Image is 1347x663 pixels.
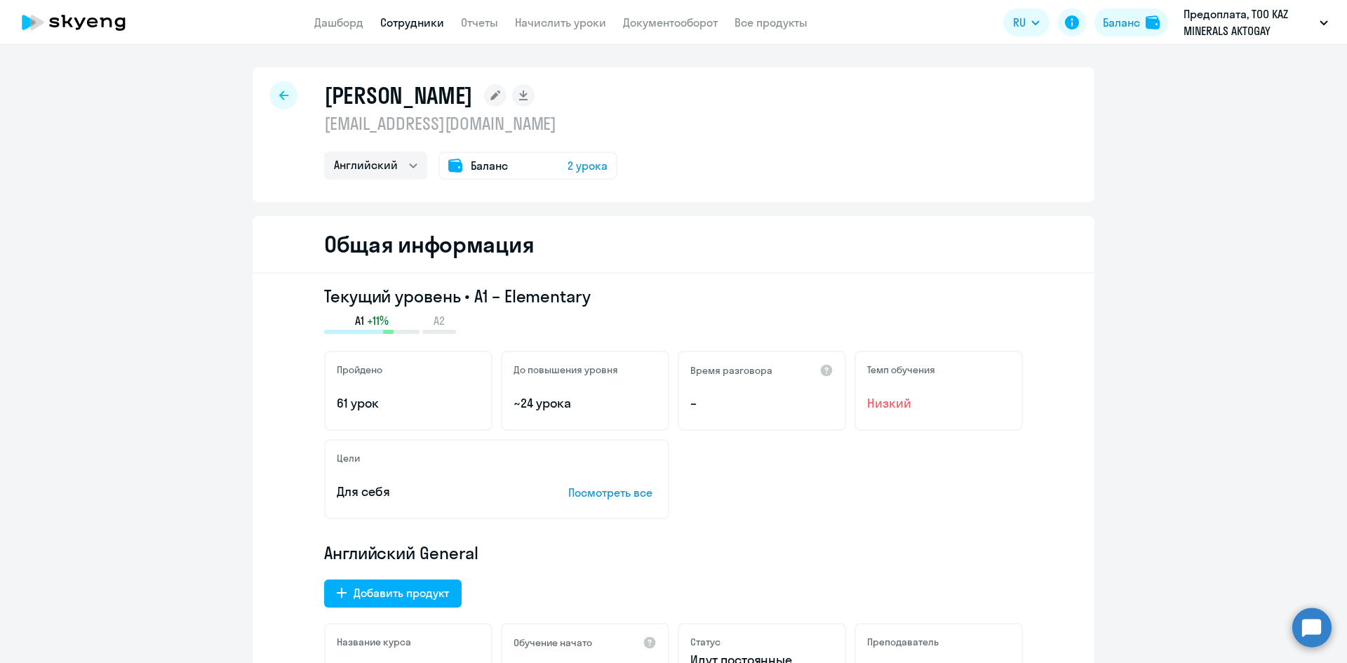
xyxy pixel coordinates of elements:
[337,452,360,464] h5: Цели
[1103,14,1140,31] div: Баланс
[735,15,807,29] a: Все продукты
[867,363,935,376] h5: Темп обучения
[867,636,939,648] h5: Преподаватель
[337,636,411,648] h5: Название курса
[355,313,364,328] span: A1
[354,584,449,601] div: Добавить продукт
[514,363,618,376] h5: До повышения уровня
[623,15,718,29] a: Документооборот
[1003,8,1050,36] button: RU
[337,483,525,501] p: Для себя
[337,394,480,413] p: 61 урок
[324,81,473,109] h1: [PERSON_NAME]
[690,394,833,413] p: –
[324,230,534,258] h2: Общая информация
[690,364,772,377] h5: Время разговора
[461,15,498,29] a: Отчеты
[324,112,617,135] p: [EMAIL_ADDRESS][DOMAIN_NAME]
[1184,6,1314,39] p: Предоплата, ТОО KAZ MINERALS AKTOGAY
[471,157,508,174] span: Баланс
[324,580,462,608] button: Добавить продукт
[324,285,1023,307] h3: Текущий уровень • A1 – Elementary
[324,542,478,564] span: Английский General
[1177,6,1335,39] button: Предоплата, ТОО KAZ MINERALS AKTOGAY
[514,394,657,413] p: ~24 урока
[1013,14,1026,31] span: RU
[1146,15,1160,29] img: balance
[568,484,657,501] p: Посмотреть все
[434,313,445,328] span: A2
[867,394,1010,413] span: Низкий
[1094,8,1168,36] button: Балансbalance
[337,363,382,376] h5: Пройдено
[568,157,608,174] span: 2 урока
[380,15,444,29] a: Сотрудники
[515,15,606,29] a: Начислить уроки
[514,636,592,649] h5: Обучение начато
[314,15,363,29] a: Дашборд
[690,636,721,648] h5: Статус
[367,313,389,328] span: +11%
